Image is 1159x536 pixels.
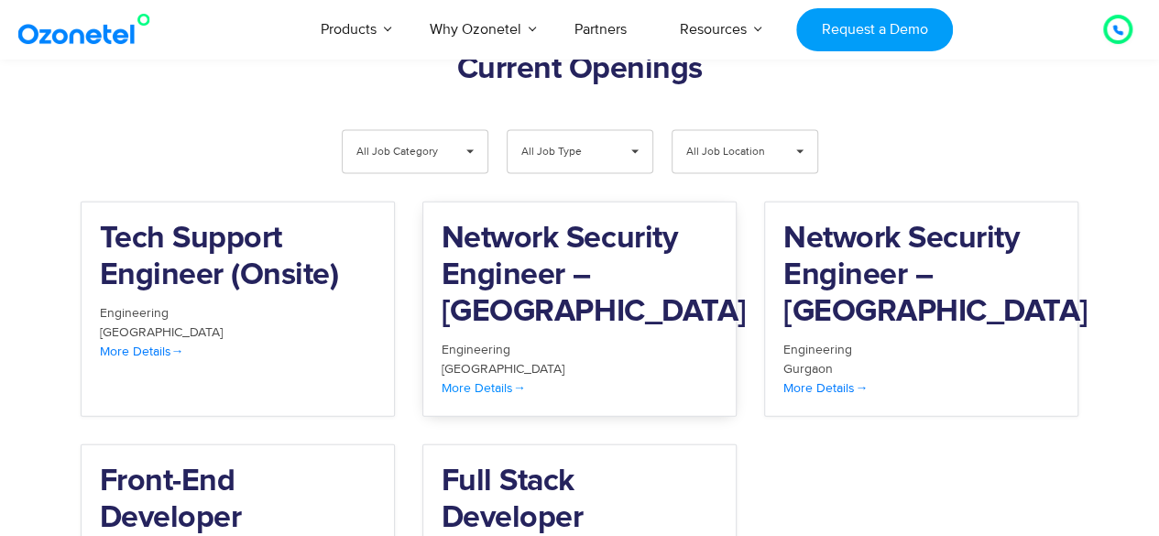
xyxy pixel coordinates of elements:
span: Engineering [783,342,852,357]
a: Network Security Engineer – [GEOGRAPHIC_DATA] Engineering Gurgaon More Details [764,202,1078,417]
span: All Job Category [356,131,443,173]
span: ▾ [618,131,652,173]
a: Request a Demo [796,8,953,51]
a: Tech Support Engineer (Onsite) Engineering [GEOGRAPHIC_DATA] More Details [81,202,395,417]
span: All Job Type [521,131,608,173]
span: More Details [783,380,868,396]
span: More Details [100,344,184,359]
span: [GEOGRAPHIC_DATA] [100,324,223,340]
span: Engineering [100,305,169,321]
h2: Current Openings [81,51,1079,88]
span: ▾ [453,131,487,173]
h2: Network Security Engineer – [GEOGRAPHIC_DATA] [783,221,1059,331]
span: Engineering [442,342,510,357]
a: Network Security Engineer – [GEOGRAPHIC_DATA] Engineering [GEOGRAPHIC_DATA] More Details [422,202,737,417]
h2: Tech Support Engineer (Onsite) [100,221,376,294]
span: All Job Location [686,131,773,173]
h2: Network Security Engineer – [GEOGRAPHIC_DATA] [442,221,717,331]
span: Gurgaon [783,361,833,377]
span: [GEOGRAPHIC_DATA] [442,361,564,377]
span: More Details [442,380,526,396]
span: ▾ [782,131,817,173]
